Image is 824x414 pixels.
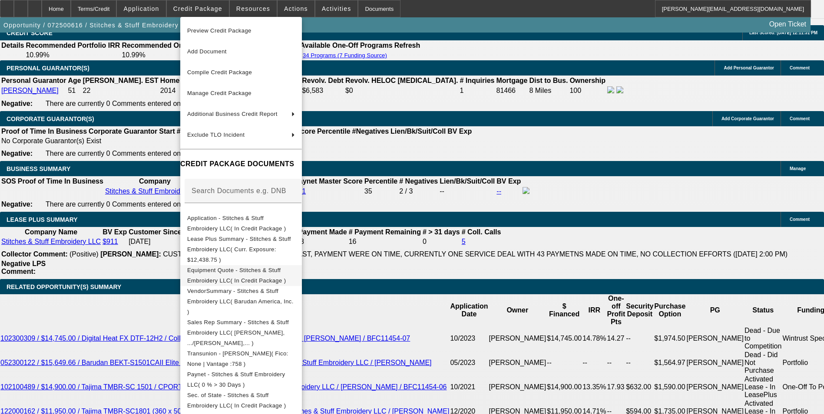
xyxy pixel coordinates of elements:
[187,215,286,232] span: Application - Stitches & Stuff Embroidery LLC( In Credit Package )
[187,48,227,55] span: Add Document
[180,348,302,369] button: Transunion - Sorrells, Tracie( Fico: None | Vantage :758 )
[187,236,291,263] span: Lease Plus Summary - Stitches & Stuff Embroidery LLC( Curr. Exposure: $12,438.75 )
[187,131,245,138] span: Exclude TLO Incident
[180,213,302,234] button: Application - Stitches & Stuff Embroidery LLC( In Credit Package )
[180,369,302,390] button: Paynet - Stitches & Stuff Embroidery LLC( 0 % > 30 Days )
[187,27,252,34] span: Preview Credit Package
[187,371,285,388] span: Paynet - Stitches & Stuff Embroidery LLC( 0 % > 30 Days )
[187,69,252,76] span: Compile Credit Package
[187,288,294,315] span: VendorSummary - Stitches & Stuff Embroidery LLC( Barudan America, Inc. )
[187,90,252,96] span: Manage Credit Package
[180,234,302,265] button: Lease Plus Summary - Stitches & Stuff Embroidery LLC( Curr. Exposure: $12,438.75 )
[187,350,288,367] span: Transunion - [PERSON_NAME]( Fico: None | Vantage :758 )
[192,187,286,194] mat-label: Search Documents e.g. DNB
[180,390,302,411] button: Sec. of State - Stitches & Stuff Embroidery LLC( In Credit Package )
[180,265,302,286] button: Equipment Quote - Stitches & Stuff Embroidery LLC( In Credit Package )
[187,319,289,346] span: Sales Rep Summary - Stitches & Stuff Embroidery LLC( [PERSON_NAME], .../[PERSON_NAME],... )
[187,267,286,284] span: Equipment Quote - Stitches & Stuff Embroidery LLC( In Credit Package )
[180,317,302,348] button: Sales Rep Summary - Stitches & Stuff Embroidery LLC( Wesolowski, .../Wesolowski,... )
[180,159,302,169] h4: CREDIT PACKAGE DOCUMENTS
[180,286,302,317] button: VendorSummary - Stitches & Stuff Embroidery LLC( Barudan America, Inc. )
[187,392,286,409] span: Sec. of State - Stitches & Stuff Embroidery LLC( In Credit Package )
[187,111,278,117] span: Additional Business Credit Report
